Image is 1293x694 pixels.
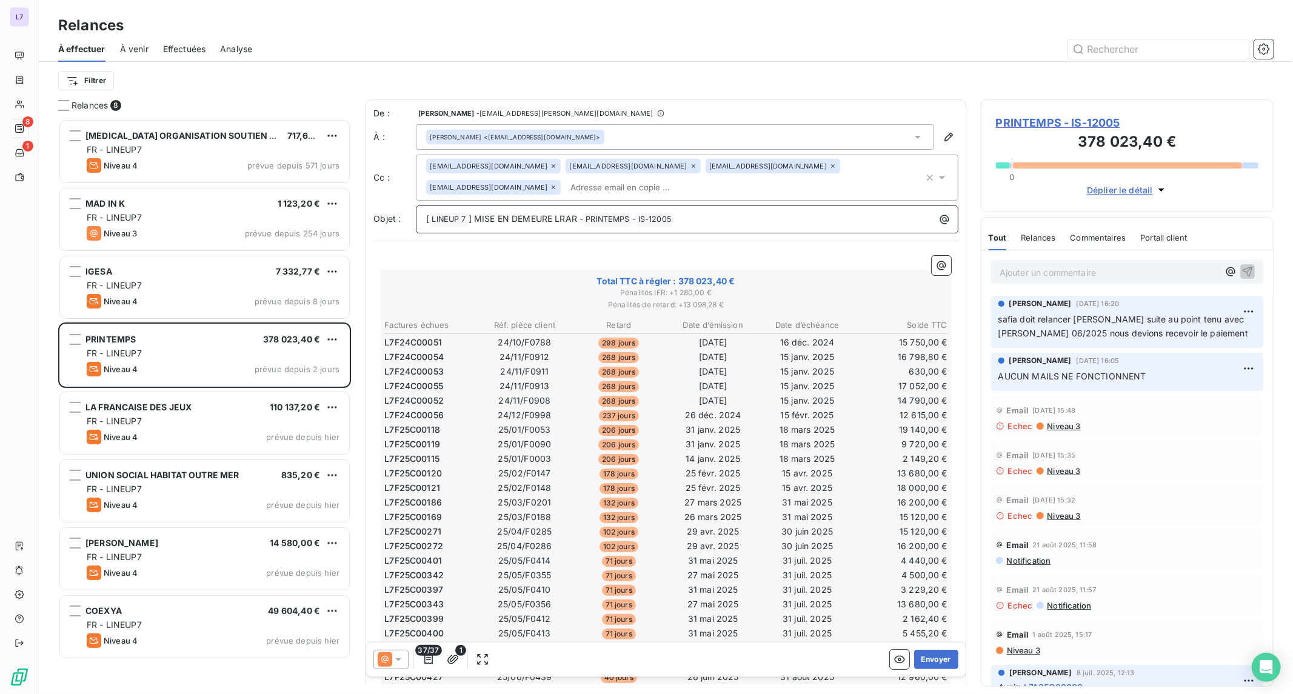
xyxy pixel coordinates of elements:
[1009,355,1072,366] span: [PERSON_NAME]
[87,144,142,155] span: FR - LINEUP7
[572,319,665,332] th: Retard
[58,15,124,36] h3: Relances
[855,496,947,509] td: 16 200,00 €
[761,365,854,378] td: 15 janv. 2025
[666,481,759,495] td: 25 févr. 2025
[478,467,571,480] td: 25/02/F0147
[85,198,125,209] span: MAD IN K
[478,612,571,626] td: 25/05/F0412
[1007,405,1029,415] span: Email
[1007,630,1029,639] span: Email
[855,481,947,495] td: 18 000,00 €
[384,453,439,465] span: L7F25C00115
[469,213,584,224] span: ] MISE EN DEMEURE LRAR -
[1046,601,1092,610] span: Notification
[666,525,759,538] td: 29 avr. 2025
[10,7,29,27] div: L7
[58,71,114,90] button: Filtrer
[478,598,571,611] td: 25/05/F0356
[383,275,949,287] span: Total TTC à régler : 378 023,40 €
[1006,646,1040,655] span: Niveau 3
[85,334,136,344] span: PRINTEMPS
[855,539,947,553] td: 16 200,00 €
[600,469,638,479] span: 178 jours
[266,568,339,578] span: prévue depuis hier
[383,287,949,298] span: Pénalités IFR : + 1 280,00 €
[120,43,149,55] span: À venir
[104,296,138,306] span: Niveau 4
[569,162,687,170] span: [EMAIL_ADDRESS][DOMAIN_NAME]
[266,636,339,646] span: prévue depuis hier
[855,438,947,451] td: 9 720,00 €
[636,213,673,227] span: IS-12005
[600,512,638,523] span: 132 jours
[666,394,759,407] td: [DATE]
[1007,540,1029,550] span: Email
[666,496,759,509] td: 27 mars 2025
[855,554,947,567] td: 4 440,00 €
[373,131,416,143] label: À :
[1140,233,1187,242] span: Portail client
[384,395,444,407] span: L7F24C00052
[666,598,759,611] td: 27 mai 2025
[600,527,638,538] span: 102 jours
[761,612,854,626] td: 31 juil. 2025
[855,598,947,611] td: 13 680,00 €
[666,554,759,567] td: 31 mai 2025
[600,498,638,509] span: 132 jours
[1033,496,1076,504] span: [DATE] 15:32
[478,438,571,451] td: 25/01/F0090
[1087,184,1153,196] span: Déplier le détail
[87,484,142,494] span: FR - LINEUP7
[584,213,631,227] span: PRINTEMPS
[373,213,401,224] span: Objet :
[384,351,444,363] span: L7F24C00054
[373,172,416,184] label: Cc :
[430,162,547,170] span: [EMAIL_ADDRESS][DOMAIN_NAME]
[85,606,122,616] span: COEXYA
[598,367,639,378] span: 268 jours
[855,641,947,655] td: 7 918,80 €
[85,130,288,141] span: [MEDICAL_DATA] ORGANISATION SOUTIEN COS
[72,99,108,112] span: Relances
[104,364,138,374] span: Niveau 4
[855,409,947,422] td: 12 615,00 €
[22,141,33,152] span: 1
[998,371,1146,381] span: AUCUN MAILS NE FONCTIONNENT
[998,681,1021,693] span: Avoir :
[276,266,321,276] span: 7 332,77 €
[855,365,947,378] td: 630,00 €
[478,409,571,422] td: 24/12/F0998
[1008,466,1033,476] span: Echec
[761,583,854,596] td: 31 juil. 2025
[666,379,759,393] td: [DATE]
[1067,39,1249,59] input: Rechercher
[478,569,571,582] td: 25/05/F0355
[1033,452,1076,459] span: [DATE] 15:35
[478,641,571,655] td: 25/05/F0411
[281,470,320,480] span: 835,20 €
[418,110,474,117] span: [PERSON_NAME]
[85,470,239,480] span: UNION SOCIAL HABITAT OUTRE MER
[1009,667,1072,678] span: [PERSON_NAME]
[602,585,636,596] span: 71 jours
[761,379,854,393] td: 15 janv. 2025
[761,539,854,553] td: 30 juin 2025
[602,629,636,639] span: 71 jours
[87,280,142,290] span: FR - LINEUP7
[87,619,142,630] span: FR - LINEUP7
[287,130,322,141] span: 717,60 €
[1007,495,1029,505] span: Email
[1046,421,1081,431] span: Niveau 3
[384,540,443,552] span: L7F25C00272
[855,379,947,393] td: 17 052,00 €
[478,554,571,567] td: 25/05/F0414
[761,481,854,495] td: 15 avr. 2025
[384,319,476,332] th: Factures échues
[598,381,639,392] span: 268 jours
[666,365,759,378] td: [DATE]
[761,627,854,640] td: 31 juil. 2025
[478,539,571,553] td: 25/04/F0286
[85,266,112,276] span: IGESA
[761,467,854,480] td: 15 avr. 2025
